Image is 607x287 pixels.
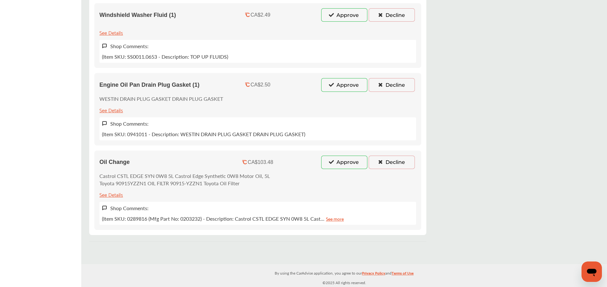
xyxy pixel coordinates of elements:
[102,205,107,211] img: svg+xml;base64,PHN2ZyB3aWR0aD0iMTYiIGhlaWdodD0iMTciIHZpZXdCb3g9IjAgMCAxNiAxNyIgZmlsbD0ibm9uZSIgeG...
[99,180,270,187] p: Toyota 90915YZZN1 OIL FILTR 90915-YZZN1 Toyota Oil Filter
[369,8,415,22] button: Decline
[248,159,273,165] div: CA$103.48
[321,8,367,22] button: Approve
[99,95,223,102] p: WESTIN DRAIN PLUG GASKET DRAIN PLUG GASKET
[102,53,228,60] p: (Item SKU: SS0011.0653 - Description: TOP UP FLUIDS)
[582,261,602,282] iframe: Button to launch messaging window
[99,159,130,166] span: Oil Change
[392,269,414,279] a: Terms of Use
[326,215,344,222] a: See more
[321,156,367,169] button: Approve
[99,28,123,37] div: See Details
[81,264,607,287] div: © 2025 All rights reserved.
[110,120,148,127] label: Shop Comments:
[362,269,385,279] a: Privacy Policy
[110,204,148,212] label: Shop Comments:
[250,82,270,88] div: CA$2.50
[99,82,199,88] span: Engine Oil Pan Drain Plug Gasket (1)
[99,12,176,18] span: Windshield Washer Fluid (1)
[102,130,305,138] p: (Item SKU: 0941011 - Description: WESTIN DRAIN PLUG GASKET DRAIN PLUG GASKET)
[99,172,270,180] p: Castrol CSTL EDGE SYN 0W8 5L Castrol Edge Synthetic 0W8 Motor Oil, 5L
[102,121,107,126] img: svg+xml;base64,PHN2ZyB3aWR0aD0iMTYiIGhlaWdodD0iMTciIHZpZXdCb3g9IjAgMCAxNiAxNyIgZmlsbD0ibm9uZSIgeG...
[99,106,123,114] div: See Details
[102,43,107,49] img: svg+xml;base64,PHN2ZyB3aWR0aD0iMTYiIGhlaWdodD0iMTciIHZpZXdCb3g9IjAgMCAxNiAxNyIgZmlsbD0ibm9uZSIgeG...
[369,78,415,92] button: Decline
[321,78,367,92] button: Approve
[369,156,415,169] button: Decline
[99,190,123,199] div: See Details
[102,215,344,222] p: (Item SKU: 0289816 (Mfg Part No: 0203232) - Description: Castrol CSTL EDGE SYN 0W8 5L Cast…
[110,42,148,50] label: Shop Comments:
[250,12,270,18] div: CA$2.49
[81,269,607,276] p: By using the CarAdvise application, you agree to our and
